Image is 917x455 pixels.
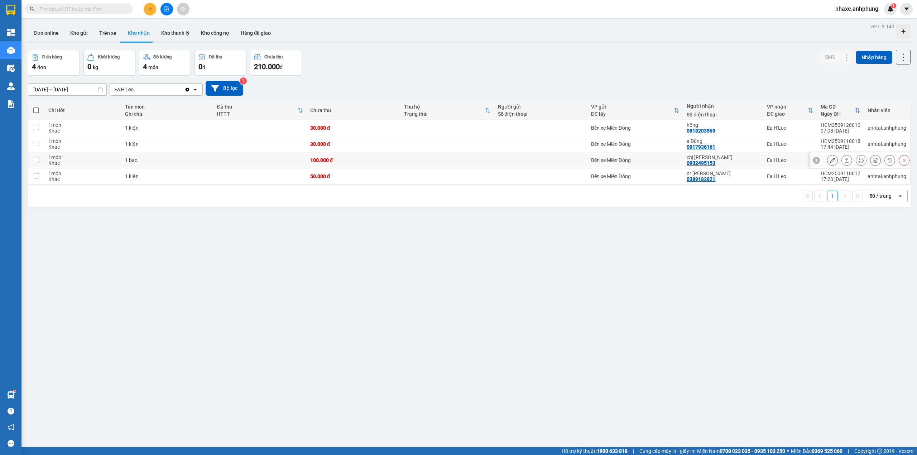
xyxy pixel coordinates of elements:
div: Người gửi [498,104,584,110]
div: Khác [48,128,118,134]
button: Kho nhận [122,24,155,42]
img: warehouse-icon [7,64,15,72]
div: VP gửi [591,104,674,110]
div: Khối lượng [98,54,120,59]
sup: 1 [14,390,16,392]
span: Miền Bắc [791,447,842,455]
span: 1 [892,3,895,8]
button: caret-down [900,3,913,15]
button: Kho gửi [64,24,93,42]
div: Chi tiết [48,107,118,113]
button: Khối lượng0kg [83,50,135,76]
div: 1 món [48,138,118,144]
span: kg [93,64,98,70]
div: Giao hàng [841,155,852,166]
div: Khác [48,176,118,182]
span: 0 [198,62,202,71]
div: 1 bao [125,157,210,163]
button: file-add [160,3,173,15]
span: | [633,447,634,455]
div: HCM2509110017 [821,171,860,176]
strong: 0708 023 035 - 0935 103 250 [720,448,785,454]
th: Toggle SortBy [817,101,864,120]
div: Bến xe Miền Đông [591,157,680,163]
div: ĐC giao [767,111,808,117]
sup: 3 [240,77,247,85]
div: Ea H'Leo [767,157,813,163]
div: HCM2509110018 [821,138,860,144]
div: Bến xe Miền Đông [591,125,680,131]
img: dashboard-icon [7,29,15,36]
img: warehouse-icon [7,47,15,54]
span: copyright [877,449,882,454]
div: anhtai.anhphung [868,141,906,147]
button: Đơn hàng4đơn [28,50,80,76]
img: logo-vxr [6,5,15,15]
div: 100.000 đ [310,157,397,163]
span: 4 [32,62,36,71]
img: warehouse-icon [7,82,15,90]
div: Chưa thu [264,54,283,59]
div: Ea H'Leo [767,125,813,131]
div: Ea H'Leo [767,173,813,179]
div: Số điện thoại [498,111,584,117]
span: 210.000 [254,62,280,71]
button: Kho công nợ [195,24,235,42]
span: đ [280,64,283,70]
th: Toggle SortBy [400,101,494,120]
div: 1 món [48,171,118,176]
th: Toggle SortBy [213,101,306,120]
th: Toggle SortBy [587,101,683,120]
div: anhtai.anhphung [868,173,906,179]
div: Thu hộ [404,104,485,110]
span: nhaxe.anhphung [830,4,884,13]
div: chị hân [687,154,760,160]
span: Cung cấp máy in - giấy in: [639,447,695,455]
span: notification [8,424,14,431]
div: Ngày ĐH [821,111,855,117]
button: aim [177,3,189,15]
img: warehouse-icon [7,391,15,399]
button: Trên xe [93,24,122,42]
div: HCM2509120010 [821,122,860,128]
button: plus [144,3,156,15]
div: Tạo kho hàng mới [896,24,911,39]
div: anhtai.anhphung [868,125,906,131]
div: Tên món [125,104,210,110]
span: Hỗ trợ kỹ thuật: [562,447,628,455]
button: Đơn online [28,24,64,42]
span: caret-down [903,6,910,12]
div: Nhân viên [868,107,906,113]
span: ⚪️ [787,450,789,452]
div: 0917936161 [687,144,715,150]
div: 50.000 đ [310,173,397,179]
span: món [148,64,158,70]
input: Tìm tên, số ĐT hoặc mã đơn [39,5,124,13]
div: 1 món [48,154,118,160]
div: 30.000 đ [310,141,397,147]
div: Mã GD [821,104,855,110]
div: ĐC lấy [591,111,674,117]
div: 07:08 [DATE] [821,128,860,134]
button: Số lượng4món [139,50,191,76]
div: 1 món [48,122,118,128]
span: file-add [164,6,169,11]
span: | [848,447,849,455]
span: 4 [143,62,147,71]
sup: 1 [891,3,896,8]
button: Đã thu0đ [195,50,246,76]
div: Bến xe Miền Đông [591,141,680,147]
div: hồng [687,122,760,128]
input: Selected Ea H'Leo. [134,86,135,93]
span: đơn [37,64,46,70]
div: 0389182921 [687,176,715,182]
strong: 1900 633 818 [597,448,628,454]
div: 0818203569 [687,128,715,134]
button: Bộ lọc [206,81,243,96]
div: 30.000 đ [310,125,397,131]
span: search [30,6,35,11]
span: 0 [87,62,91,71]
div: 17:23 [DATE] [821,176,860,182]
th: Toggle SortBy [763,101,817,120]
span: message [8,440,14,447]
